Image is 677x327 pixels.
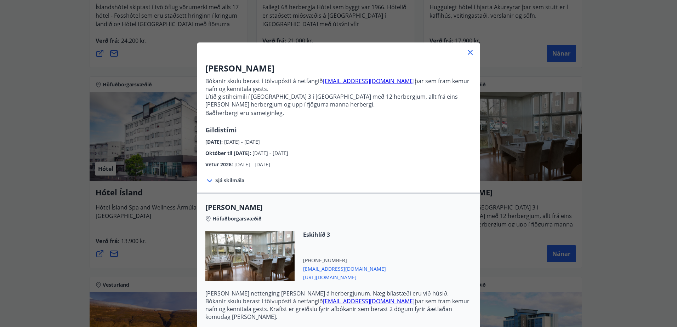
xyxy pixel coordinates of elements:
[224,138,260,145] span: [DATE] - [DATE]
[205,202,472,212] span: [PERSON_NAME]
[205,297,472,321] p: Bókanir skulu berast í tölvupósti á netfangið þar sem fram kemur nafn og kennitala gests. Krafist...
[215,177,244,184] span: Sjá skilmála
[323,297,415,305] a: [EMAIL_ADDRESS][DOMAIN_NAME]
[323,77,415,85] a: [EMAIL_ADDRESS][DOMAIN_NAME]
[303,231,386,239] span: Eskihlíð 3
[205,62,472,74] h3: [PERSON_NAME]
[212,215,262,222] span: Höfuðborgarsvæðið
[252,150,288,156] span: [DATE] - [DATE]
[303,272,386,281] span: [URL][DOMAIN_NAME]
[205,150,252,156] span: Október til [DATE] :
[303,264,386,272] span: [EMAIL_ADDRESS][DOMAIN_NAME]
[205,161,234,168] span: Vetur 2026 :
[205,138,224,145] span: [DATE] :
[205,289,472,297] p: [PERSON_NAME] nettenging [PERSON_NAME] á herbergjunum. Næg bílastæði eru við húsið.
[205,93,472,117] p: Lítið gistiheimili í [GEOGRAPHIC_DATA] 3 í [GEOGRAPHIC_DATA] með 12 herbergjum, allt frá eins [PE...
[205,126,237,134] span: Gildistími
[205,77,472,93] p: Bókanir skulu berast í tölvupósti á netfangið þar sem fram kemur nafn og kennitala gests.
[234,161,270,168] span: [DATE] - [DATE]
[303,257,386,264] span: [PHONE_NUMBER]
